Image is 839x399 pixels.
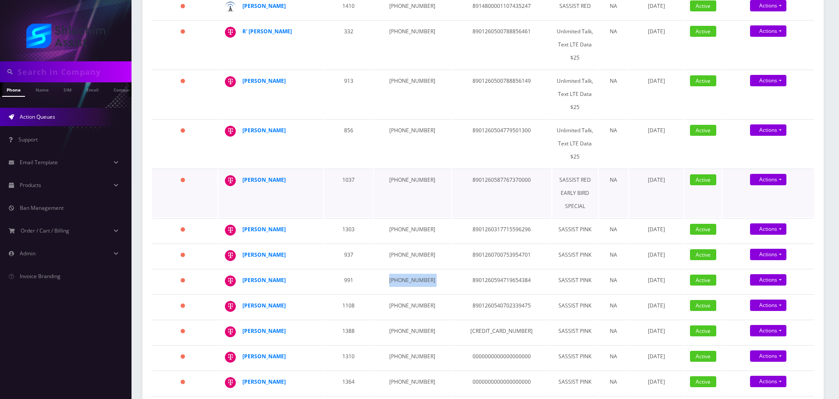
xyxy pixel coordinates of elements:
[629,371,684,395] td: [DATE]
[690,125,716,136] span: Active
[374,70,451,118] td: [PHONE_NUMBER]
[452,294,551,319] td: 8901260540702339475
[20,272,60,280] span: Invoice Branding
[452,20,551,69] td: 8901260500788856461
[603,350,624,363] div: NA
[242,77,286,85] strong: [PERSON_NAME]
[750,249,786,260] a: Actions
[242,127,286,134] a: [PERSON_NAME]
[242,353,286,360] a: [PERSON_NAME]
[603,274,624,287] div: NA
[552,269,598,293] td: SASSIST PINK
[324,119,373,168] td: 856
[452,345,551,370] td: 0000000000000000000
[20,113,55,120] span: Action Queues
[2,82,25,97] a: Phone
[324,20,373,69] td: 332
[690,300,716,311] span: Active
[629,218,684,243] td: [DATE]
[750,124,786,136] a: Actions
[750,174,786,185] a: Actions
[18,136,38,143] span: Support
[242,28,292,35] a: R' [PERSON_NAME]
[324,345,373,370] td: 1310
[242,276,286,284] a: [PERSON_NAME]
[629,119,684,168] td: [DATE]
[552,371,598,395] td: SASSIST PINK
[629,345,684,370] td: [DATE]
[452,320,551,344] td: [CREDIT_CARD_NUMBER]
[374,371,451,395] td: [PHONE_NUMBER]
[552,294,598,319] td: SASSIST PINK
[20,250,36,257] span: Admin
[452,218,551,243] td: 8901260317715596296
[552,345,598,370] td: SASSIST PINK
[750,300,786,311] a: Actions
[603,124,624,137] div: NA
[324,218,373,243] td: 1303
[242,2,286,10] a: [PERSON_NAME]
[603,173,624,187] div: NA
[603,375,624,388] div: NA
[31,82,53,96] a: Name
[629,20,684,69] td: [DATE]
[374,269,451,293] td: [PHONE_NUMBER]
[374,345,451,370] td: [PHONE_NUMBER]
[452,269,551,293] td: 8901260594719654384
[690,325,716,336] span: Active
[324,70,373,118] td: 913
[552,20,598,69] td: Unlimited Talk, Text LTE Data $25
[20,204,64,212] span: Ban Management
[242,226,286,233] a: [PERSON_NAME]
[629,169,684,217] td: [DATE]
[82,82,103,96] a: Email
[452,70,551,118] td: 8901260500788856149
[690,174,716,185] span: Active
[242,251,286,258] strong: [PERSON_NAME]
[374,169,451,217] td: [PHONE_NUMBER]
[690,0,716,11] span: Active
[324,371,373,395] td: 1364
[452,169,551,217] td: 8901260587767370000
[750,75,786,86] a: Actions
[324,269,373,293] td: 991
[324,294,373,319] td: 1108
[374,244,451,268] td: [PHONE_NUMBER]
[750,25,786,37] a: Actions
[552,320,598,344] td: SASSIST PINK
[552,119,598,168] td: Unlimited Talk, Text LTE Data $25
[629,70,684,118] td: [DATE]
[452,371,551,395] td: 0000000000000000000
[20,181,41,189] span: Products
[242,378,286,385] strong: [PERSON_NAME]
[690,351,716,362] span: Active
[750,350,786,362] a: Actions
[324,169,373,217] td: 1037
[374,218,451,243] td: [PHONE_NUMBER]
[242,302,286,309] a: [PERSON_NAME]
[603,299,624,312] div: NA
[603,325,624,338] div: NA
[690,75,716,86] span: Active
[690,275,716,286] span: Active
[374,119,451,168] td: [PHONE_NUMBER]
[452,244,551,268] td: 8901260700753954701
[750,274,786,286] a: Actions
[603,223,624,236] div: NA
[690,26,716,37] span: Active
[750,223,786,235] a: Actions
[603,74,624,88] div: NA
[750,325,786,336] a: Actions
[690,249,716,260] span: Active
[18,64,129,80] input: Search in Company
[629,244,684,268] td: [DATE]
[552,244,598,268] td: SASSIST PINK
[629,320,684,344] td: [DATE]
